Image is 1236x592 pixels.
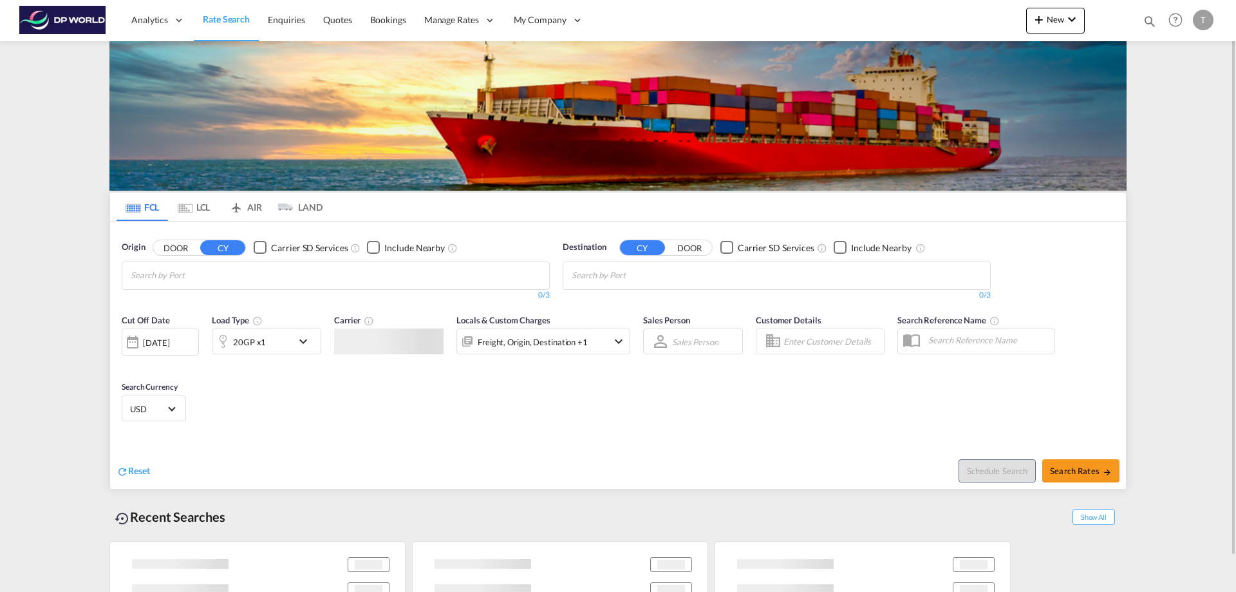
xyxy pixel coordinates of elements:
md-datepicker: Select [122,354,131,372]
img: LCL+%26+FCL+BACKGROUND.png [109,41,1127,191]
md-select: Select Currency: $ USDUnited States Dollar [129,399,179,418]
md-icon: icon-plus 400-fg [1031,12,1047,27]
md-chips-wrap: Chips container with autocompletion. Enter the text area, type text to search, and then use the u... [129,262,258,286]
div: [DATE] [122,329,199,356]
md-icon: Unchecked: Search for CY (Container Yard) services for all selected carriers.Checked : Search for... [817,243,827,253]
span: Help [1165,9,1186,31]
span: Search Reference Name [897,315,1000,325]
div: 0/3 [122,290,550,301]
md-pagination-wrapper: Use the left and right arrow keys to navigate between tabs [117,193,323,221]
div: 20GP x1icon-chevron-down [212,329,321,354]
md-tab-item: LCL [168,193,220,221]
div: Carrier SD Services [738,242,814,254]
div: Include Nearby [384,242,445,254]
md-icon: icon-magnify [1143,14,1157,28]
button: Note: By default Schedule search will only considerorigin ports, destination ports and cut off da... [959,459,1036,482]
div: icon-magnify [1143,14,1157,33]
div: Recent Searches [109,502,230,531]
button: DOOR [153,240,198,255]
button: CY [620,240,665,255]
span: Show All [1072,509,1115,525]
span: Locals & Custom Charges [456,315,550,325]
span: USD [130,403,166,415]
span: Customer Details [756,315,821,325]
input: Search Reference Name [922,330,1054,350]
span: Search Rates [1050,466,1112,476]
span: Origin [122,241,145,254]
span: Sales Person [643,315,690,325]
md-select: Sales Person [671,332,720,351]
md-icon: icon-chevron-down [611,334,626,349]
md-icon: icon-chevron-down [1064,12,1080,27]
input: Enter Customer Details [783,332,880,351]
md-checkbox: Checkbox No Ink [367,241,445,254]
div: Include Nearby [851,242,912,254]
div: 0/3 [563,290,991,301]
md-icon: Unchecked: Ignores neighbouring ports when fetching rates.Checked : Includes neighbouring ports w... [915,243,926,253]
md-chips-wrap: Chips container with autocompletion. Enter the text area, type text to search, and then use the u... [570,262,699,286]
md-checkbox: Checkbox No Ink [720,241,814,254]
md-icon: Unchecked: Search for CY (Container Yard) services for all selected carriers.Checked : Search for... [350,243,360,253]
span: Enquiries [268,14,305,25]
span: Analytics [131,14,168,26]
div: 20GP x1 [233,333,266,351]
div: Freight Origin Destination Factory Stuffingicon-chevron-down [456,329,630,354]
span: Cut Off Date [122,315,170,325]
button: CY [200,240,245,255]
md-icon: icon-refresh [117,466,128,477]
span: My Company [514,14,566,26]
md-icon: icon-airplane [229,200,244,209]
span: Carrier [334,315,374,325]
span: Search Currency [122,382,178,392]
button: icon-plus 400-fgNewicon-chevron-down [1026,8,1085,33]
div: icon-refreshReset [117,464,150,479]
span: Destination [563,241,606,254]
span: Quotes [323,14,351,25]
md-tab-item: LAND [271,193,323,221]
span: Bookings [370,14,406,25]
span: Manage Rates [424,14,479,26]
button: DOOR [667,240,712,255]
md-icon: icon-backup-restore [115,511,130,526]
md-checkbox: Checkbox No Ink [834,241,912,254]
input: Chips input. [131,265,253,286]
md-icon: icon-chevron-down [295,334,317,349]
span: Rate Search [203,14,250,24]
span: Reset [128,465,150,476]
md-icon: Your search will be saved by the below given name [989,316,1000,326]
span: Load Type [212,315,263,325]
img: c08ca190194411f088ed0f3ba295208c.png [19,6,106,35]
md-tab-item: FCL [117,193,168,221]
input: Chips input. [572,265,694,286]
div: OriginDOOR CY Checkbox No InkUnchecked: Search for CY (Container Yard) services for all selected ... [110,222,1126,489]
div: Freight Origin Destination Factory Stuffing [478,333,588,351]
div: Help [1165,9,1193,32]
md-icon: Unchecked: Ignores neighbouring ports when fetching rates.Checked : Includes neighbouring ports w... [447,243,458,253]
span: New [1031,14,1080,24]
md-checkbox: Checkbox No Ink [254,241,348,254]
div: T [1193,10,1213,30]
button: Search Ratesicon-arrow-right [1042,459,1119,482]
div: [DATE] [143,337,169,349]
md-icon: The selected Trucker/Carrierwill be displayed in the rate results If the rates are from another f... [364,316,374,326]
md-icon: icon-information-outline [252,316,263,326]
md-tab-item: AIR [220,193,271,221]
md-icon: icon-arrow-right [1103,468,1112,477]
div: Carrier SD Services [271,242,348,254]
